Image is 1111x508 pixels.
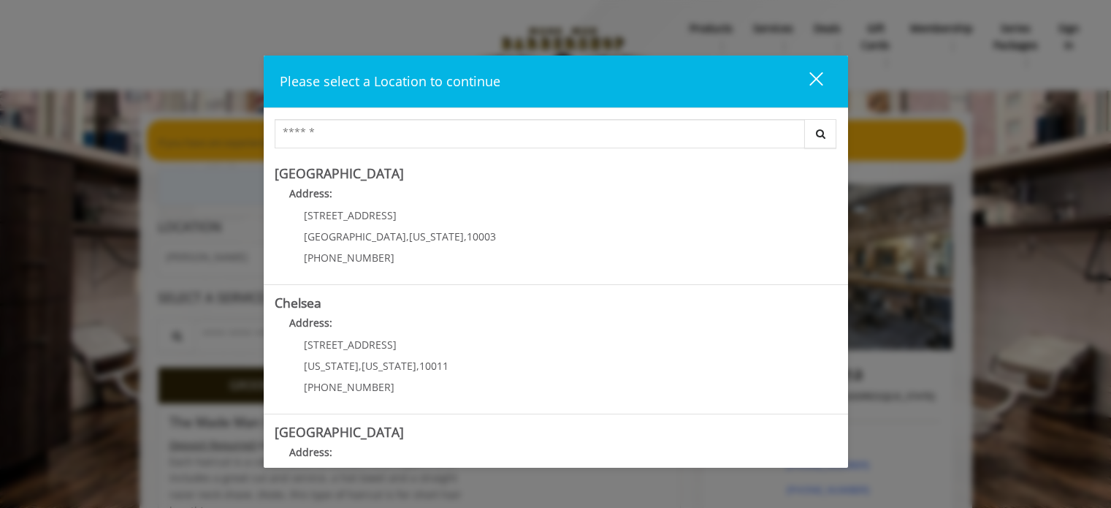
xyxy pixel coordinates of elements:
span: [PHONE_NUMBER] [304,380,394,394]
span: , [406,230,409,243]
span: [STREET_ADDRESS] [304,208,397,222]
span: , [416,359,419,373]
b: Chelsea [275,294,321,311]
b: Address: [289,186,332,200]
span: [PHONE_NUMBER] [304,251,394,265]
b: [GEOGRAPHIC_DATA] [275,423,404,441]
div: Center Select [275,119,837,156]
b: Address: [289,316,332,330]
span: 10003 [467,230,496,243]
span: [STREET_ADDRESS] [304,338,397,352]
span: [US_STATE] [409,230,464,243]
span: , [464,230,467,243]
span: Please select a Location to continue [280,72,500,90]
input: Search Center [275,119,805,148]
div: close dialog [793,71,822,93]
b: [GEOGRAPHIC_DATA] [275,164,404,182]
b: Address: [289,445,332,459]
button: close dialog [782,67,832,96]
span: [US_STATE] [362,359,416,373]
span: , [359,359,362,373]
i: Search button [812,129,829,139]
span: [GEOGRAPHIC_DATA] [304,230,406,243]
span: 10011 [419,359,448,373]
span: [US_STATE] [304,359,359,373]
